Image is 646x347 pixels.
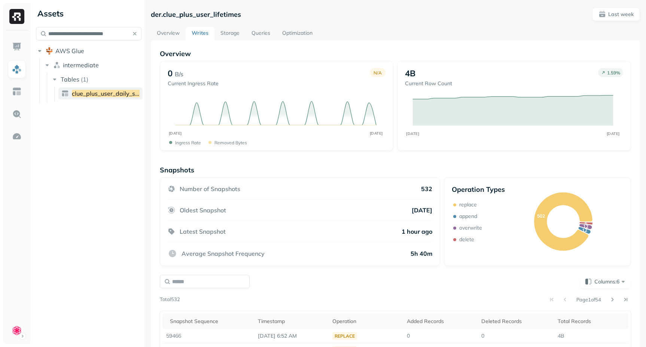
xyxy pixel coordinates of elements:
[160,49,631,58] p: Overview
[55,47,84,55] span: AWS Glue
[72,90,156,97] span: clue_plus_user_daily_sessions
[407,332,410,339] span: 0
[12,64,22,74] img: Assets
[481,317,550,326] div: Deleted Records
[175,140,201,145] p: Ingress Rate
[63,61,99,69] span: intermediate
[36,7,141,19] div: Assets
[402,228,432,235] p: 1 hour ago
[186,27,214,40] a: Writes
[607,131,620,136] tspan: [DATE]
[405,68,415,79] p: 4B
[459,236,474,243] p: delete
[180,206,226,214] p: Oldest Snapshot
[162,329,254,343] td: 59466
[160,166,194,174] p: Snapshots
[585,220,588,226] text: 6
[332,332,357,340] div: replace
[558,332,564,339] span: 4B
[46,47,53,55] img: root
[374,70,382,76] p: N/A
[12,87,22,96] img: Asset Explorer
[276,27,319,40] a: Optimization
[180,185,240,193] p: Number of Snapshots
[459,224,482,231] p: overwrite
[214,27,246,40] a: Storage
[182,250,265,257] p: Average Snapshot Frequency
[9,9,24,24] img: Ryft
[214,140,247,145] p: Removed bytes
[168,80,219,87] p: Current Ingress Rate
[452,185,505,194] p: Operation Types
[592,7,640,21] button: Last week
[246,27,276,40] a: Queries
[481,332,484,339] span: 0
[406,131,420,136] tspan: [DATE]
[61,90,69,97] img: table
[175,70,183,79] p: B/s
[12,132,22,141] img: Optimization
[12,42,22,52] img: Dashboard
[537,213,545,219] text: 502
[151,27,186,40] a: Overview
[581,275,631,288] button: Columns:6
[53,61,61,69] img: namespace
[258,317,325,326] div: Timestamp
[459,213,477,220] p: append
[582,227,587,233] text: 12
[411,250,432,257] p: 5h 40m
[405,80,452,87] p: Current Row Count
[168,131,182,136] tspan: [DATE]
[12,109,22,119] img: Query Explorer
[258,332,325,340] p: Oct 15, 2025 6:52 AM
[151,10,241,19] p: der.clue_plus_user_lifetimes
[180,228,226,235] p: Latest Snapshot
[160,296,180,303] p: Total 532
[43,59,142,71] button: intermediate
[594,278,627,285] span: Columns: 6
[332,317,399,326] div: Operation
[81,76,88,83] p: ( 1 )
[583,224,588,229] text: 12
[170,317,250,326] div: Snapshot Sequence
[51,73,142,85] button: Tables(1)
[412,206,432,214] p: [DATE]
[607,70,620,76] p: 1.59 %
[36,45,141,57] button: AWS Glue
[558,317,625,326] div: Total Records
[407,317,474,326] div: Added Records
[58,87,143,99] a: clue_plus_user_daily_sessions
[369,131,383,136] tspan: [DATE]
[608,11,634,18] p: Last week
[168,68,173,79] p: 0
[459,201,477,208] p: replace
[12,325,22,336] img: Clue
[421,185,432,193] p: 532
[576,296,601,303] p: Page 1 of 54
[61,76,79,83] span: Tables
